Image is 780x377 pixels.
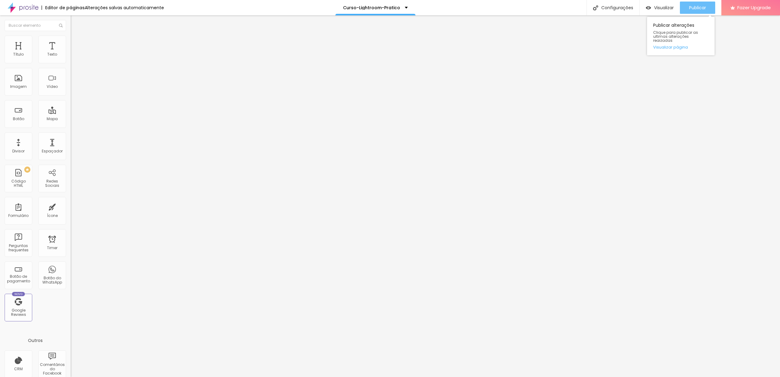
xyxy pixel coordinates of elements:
[653,45,708,49] a: Visualizar página
[47,214,58,218] div: Ícone
[6,308,30,317] div: Google Reviews
[47,117,58,121] div: Mapa
[59,24,63,27] img: Icone
[6,244,30,253] div: Perguntas frequentes
[40,179,64,188] div: Redes Sociais
[6,274,30,283] div: Botão de pagamento
[13,52,24,57] div: Título
[40,276,64,285] div: Botão do WhatsApp
[47,52,57,57] div: Texto
[647,17,715,55] div: Publicar alterações
[85,6,164,10] div: Alterações salvas automaticamente
[47,84,58,89] div: Vídeo
[6,179,30,188] div: Código HTML
[41,6,85,10] div: Editor de páginas
[8,214,29,218] div: Formulário
[689,5,706,10] span: Publicar
[13,117,24,121] div: Botão
[12,292,25,296] div: Novo
[653,30,708,43] span: Clique para publicar as ultimas alterações reaizadas
[646,5,651,10] img: view-1.svg
[343,6,400,10] p: Curso-Lightroom-Pratico
[71,15,780,377] iframe: Editor
[42,149,63,153] div: Espaçador
[14,367,23,371] div: CRM
[654,5,674,10] span: Visualizar
[640,2,680,14] button: Visualizar
[40,363,64,376] div: Comentários do Facebook
[12,149,25,153] div: Divisor
[680,2,715,14] button: Publicar
[10,84,27,89] div: Imagem
[593,5,598,10] img: Icone
[5,20,66,31] input: Buscar elemento
[47,246,57,250] div: Timer
[737,5,771,10] span: Fazer Upgrade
